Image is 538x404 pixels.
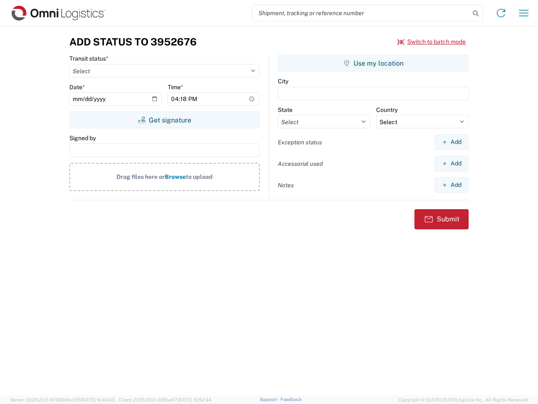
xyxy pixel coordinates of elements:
[435,177,469,193] button: Add
[69,36,197,48] h3: Add Status to 3952676
[260,397,281,402] a: Support
[186,173,213,180] span: to upload
[252,5,470,21] input: Shipment, tracking or reference number
[398,396,528,404] span: Copyright © [DATE]-[DATE] Agistix Inc., All Rights Reserved
[278,181,294,189] label: Notes
[116,173,165,180] span: Drag files here or
[81,397,115,402] span: [DATE] 10:43:43
[69,134,96,142] label: Signed by
[10,397,115,402] span: Server: 2025.20.0-970904bc0f3
[69,83,85,91] label: Date
[69,112,260,128] button: Get signature
[376,106,398,114] label: Country
[435,134,469,150] button: Add
[278,160,323,167] label: Accessorial used
[278,77,288,85] label: City
[168,83,183,91] label: Time
[280,397,302,402] a: Feedback
[177,397,211,402] span: [DATE] 10:52:44
[278,138,322,146] label: Exception status
[119,397,211,402] span: Client: 2025.20.0-035ba07
[69,55,108,62] label: Transit status
[435,156,469,171] button: Add
[414,209,469,229] button: Submit
[165,173,186,180] span: Browse
[278,106,293,114] label: State
[278,55,469,72] button: Use my location
[397,35,466,49] button: Switch to batch mode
